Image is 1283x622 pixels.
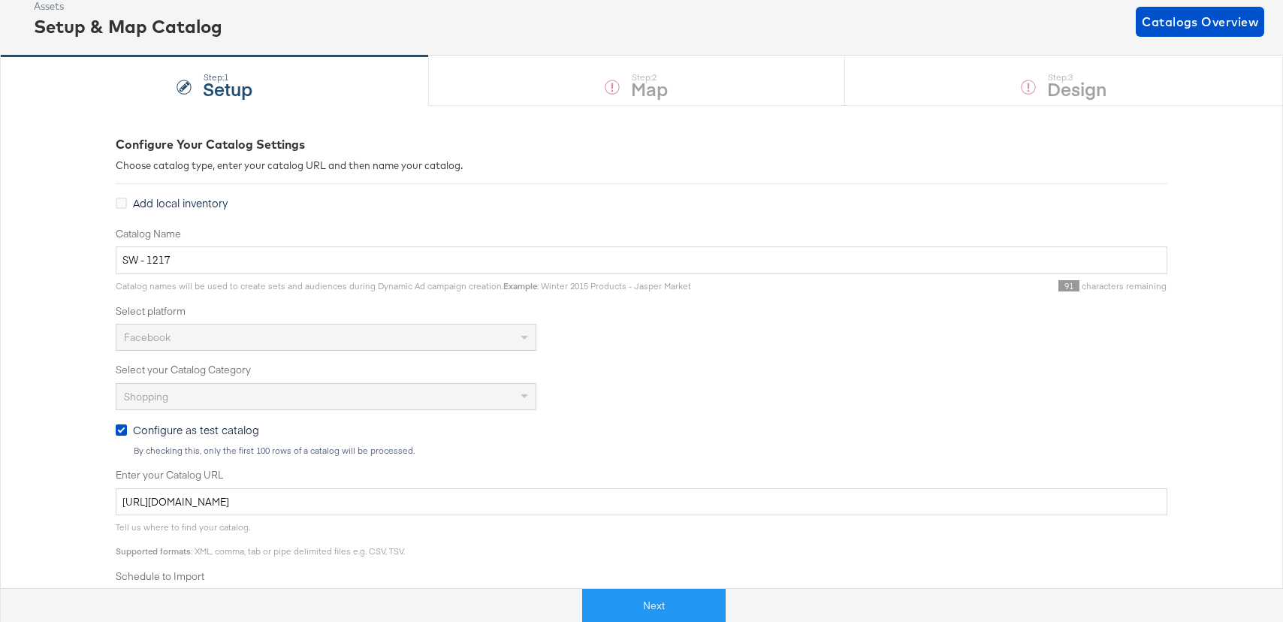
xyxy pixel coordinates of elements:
button: Catalogs Overview [1136,7,1264,37]
strong: Setup [203,76,252,101]
label: Schedule to Import [116,569,1167,584]
label: Select your Catalog Category [116,363,1167,377]
span: Configure as test catalog [133,422,259,437]
input: Enter Catalog URL, e.g. http://www.example.com/products.xml [116,488,1167,516]
label: Enter your Catalog URL [116,468,1167,482]
div: Setup & Map Catalog [34,14,222,39]
strong: Supported formats [116,545,191,557]
label: Select platform [116,304,1167,319]
span: Shopping [124,390,168,403]
span: Facebook [124,331,171,344]
div: characters remaining [691,280,1167,292]
div: By checking this, only the first 100 rows of a catalog will be processed. [133,445,1167,456]
span: Catalog names will be used to create sets and audiences during Dynamic Ad campaign creation. : Wi... [116,280,691,291]
span: Add local inventory [133,195,228,210]
span: 91 [1058,280,1079,291]
div: Choose catalog type, enter your catalog URL and then name your catalog. [116,159,1167,173]
div: Configure Your Catalog Settings [116,136,1167,153]
label: Catalog Name [116,227,1167,241]
input: Name your catalog e.g. My Dynamic Product Catalog [116,246,1167,274]
span: Catalogs Overview [1142,11,1258,32]
strong: Example [503,280,537,291]
div: Step: 1 [203,72,252,83]
span: Tell us where to find your catalog. : XML, comma, tab or pipe delimited files e.g. CSV, TSV. [116,521,405,557]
